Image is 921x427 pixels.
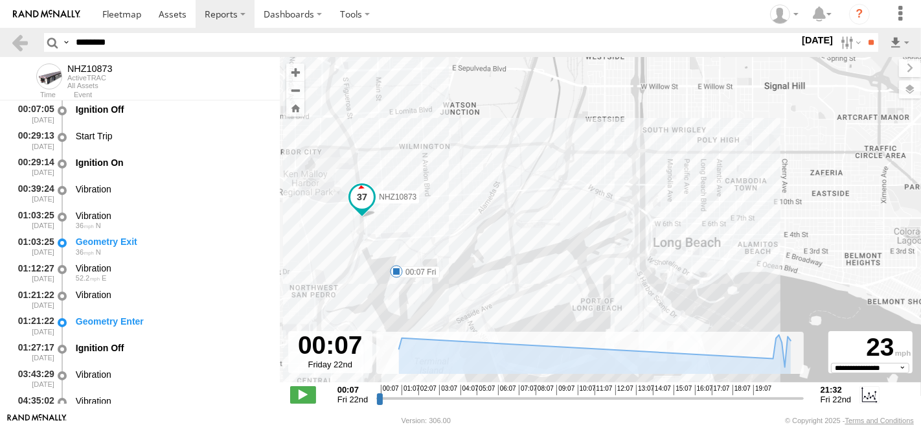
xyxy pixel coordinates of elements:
[10,92,56,98] div: Time
[76,104,267,115] div: Ignition Off
[76,248,94,256] span: 36
[733,385,751,395] span: 18:07
[753,385,771,395] span: 19:07
[76,210,267,222] div: Vibration
[402,417,451,424] div: Version: 306.00
[13,10,80,19] img: rand-logo.svg
[76,274,100,282] span: 52.2
[76,262,267,274] div: Vibration
[102,274,106,282] span: Heading: 86
[418,385,437,395] span: 02:07
[379,192,416,202] span: NHZ10873
[7,414,67,427] a: Visit our Website
[10,235,56,259] div: 01:03:25 [DATE]
[10,102,56,126] div: 00:07:05 [DATE]
[10,155,56,179] div: 00:29:14 [DATE]
[76,289,267,301] div: Vibration
[636,385,654,395] span: 13:07
[76,183,267,195] div: Vibration
[76,369,267,380] div: Vibration
[10,314,56,338] div: 01:21:22 [DATE]
[402,385,420,395] span: 01:07
[10,340,56,364] div: 01:27:17 [DATE]
[578,385,596,395] span: 10:07
[519,385,537,395] span: 07:07
[10,208,56,232] div: 01:03:25 [DATE]
[96,222,101,229] span: Heading: 355
[10,260,56,284] div: 01:12:27 [DATE]
[10,33,29,52] a: Back to previous Page
[76,222,94,229] span: 36
[396,266,440,278] label: 00:07 Fri
[595,385,613,395] span: 11:07
[889,33,911,52] label: Export results as...
[830,333,911,363] div: 23
[766,5,803,24] div: Zulema McIntosch
[460,385,479,395] span: 04:07
[712,385,730,395] span: 17:07
[785,417,914,424] div: © Copyright 2025 -
[439,385,457,395] span: 03:07
[76,236,267,248] div: Geometry Exit
[76,342,267,354] div: Ignition Off
[61,33,71,52] label: Search Query
[10,393,56,417] div: 04:35:02 [DATE]
[337,395,369,404] span: Fri 22nd Aug 2025
[498,385,516,395] span: 06:07
[536,385,554,395] span: 08:07
[76,157,267,168] div: Ignition On
[67,63,113,74] div: NHZ10873 - View Asset History
[845,417,914,424] a: Terms and Conditions
[615,385,633,395] span: 12:07
[76,395,267,407] div: Vibration
[821,395,852,404] span: Fri 22nd Aug 2025
[290,386,316,403] label: Play/Stop
[10,128,56,152] div: 00:29:13 [DATE]
[10,181,56,205] div: 00:39:24 [DATE]
[381,385,399,395] span: 00:07
[10,287,56,311] div: 01:21:22 [DATE]
[337,385,369,395] strong: 00:07
[67,82,113,89] div: All Assets
[286,63,304,81] button: Zoom in
[96,248,101,256] span: Heading: 355
[849,4,870,25] i: ?
[286,99,304,117] button: Zoom Home
[821,385,852,395] strong: 21:32
[836,33,863,52] label: Search Filter Options
[477,385,495,395] span: 05:07
[67,74,113,82] div: ActiveTRAC
[556,385,574,395] span: 09:07
[653,385,671,395] span: 14:07
[286,81,304,99] button: Zoom out
[695,385,713,395] span: 16:07
[74,92,280,98] div: Event
[10,367,56,391] div: 03:43:29 [DATE]
[674,385,692,395] span: 15:07
[799,33,836,47] label: [DATE]
[76,316,267,327] div: Geometry Enter
[76,130,267,142] div: Start Trip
